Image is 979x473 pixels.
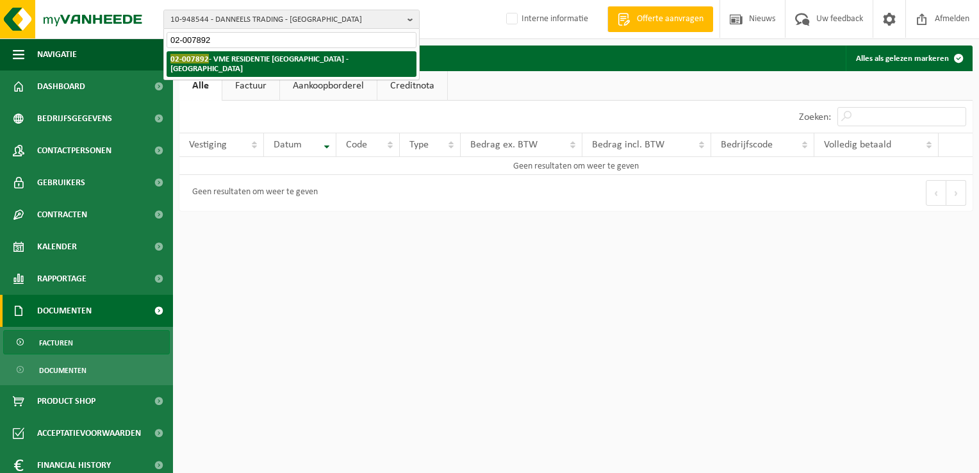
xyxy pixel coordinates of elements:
[37,103,112,135] span: Bedrijfsgegevens
[222,71,279,101] a: Factuur
[189,140,227,150] span: Vestiging
[470,140,538,150] span: Bedrag ex. BTW
[39,331,73,355] span: Facturen
[37,417,141,449] span: Acceptatievoorwaarden
[409,140,429,150] span: Type
[37,71,85,103] span: Dashboard
[346,140,367,150] span: Code
[179,157,973,175] td: Geen resultaten om weer te geven
[163,10,420,29] button: 10-948544 - DANNEELS TRADING - [GEOGRAPHIC_DATA]
[37,263,86,295] span: Rapportage
[799,112,831,122] label: Zoeken:
[592,140,664,150] span: Bedrag incl. BTW
[504,10,588,29] label: Interne informatie
[377,71,447,101] a: Creditnota
[946,180,966,206] button: Next
[170,10,402,29] span: 10-948544 - DANNEELS TRADING - [GEOGRAPHIC_DATA]
[280,71,377,101] a: Aankoopborderel
[846,46,971,71] button: Alles als gelezen markeren
[37,167,85,199] span: Gebruikers
[37,199,87,231] span: Contracten
[170,54,349,73] strong: - VME RESIDENTIE [GEOGRAPHIC_DATA] - [GEOGRAPHIC_DATA]
[167,32,416,48] input: Zoeken naar gekoppelde vestigingen
[3,358,170,382] a: Documenten
[186,181,318,204] div: Geen resultaten om weer te geven
[721,140,773,150] span: Bedrijfscode
[37,38,77,71] span: Navigatie
[3,330,170,354] a: Facturen
[824,140,891,150] span: Volledig betaald
[37,385,95,417] span: Product Shop
[179,71,222,101] a: Alle
[607,6,713,32] a: Offerte aanvragen
[926,180,946,206] button: Previous
[39,358,86,383] span: Documenten
[37,135,111,167] span: Contactpersonen
[274,140,302,150] span: Datum
[37,295,92,327] span: Documenten
[170,54,209,63] span: 02-007892
[634,13,707,26] span: Offerte aanvragen
[37,231,77,263] span: Kalender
